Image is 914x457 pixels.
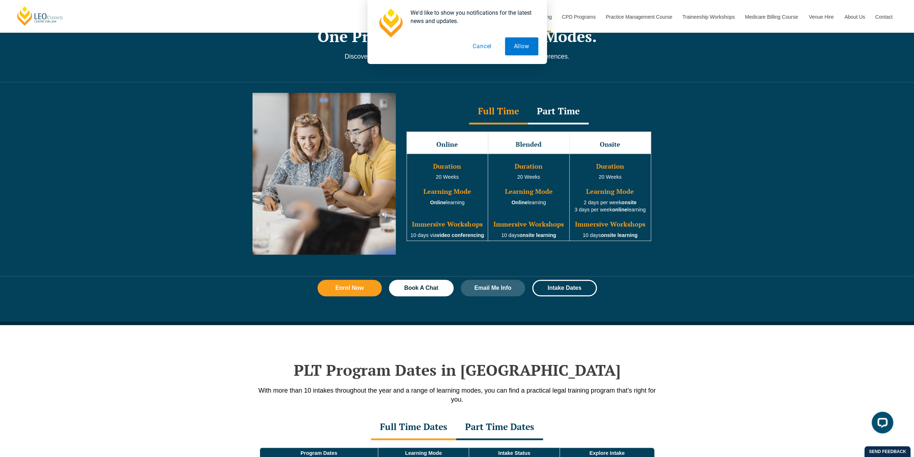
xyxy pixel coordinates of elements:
a: Book A Chat [389,280,454,296]
iframe: LiveChat chat widget [866,409,896,439]
h3: Learning Mode [570,188,650,195]
div: We'd like to show you notifications for the latest news and updates. [405,9,538,25]
button: Allow [505,37,538,55]
h3: Immersive Workshops [570,221,650,228]
div: Full Time Dates [371,415,456,440]
p: With more than 10 intakes throughout the year and a range of learning modes, you can find a pract... [252,386,662,404]
h3: Online [408,141,487,148]
td: 20 Weeks learning 10 days [488,154,570,241]
strong: Online [511,200,528,205]
img: notification icon [376,9,405,37]
strong: onsite learning [519,232,556,238]
span: Book A Chat [404,285,438,291]
span: Intake Dates [548,285,581,291]
h3: Duration [570,163,650,170]
span: Email Me Info [474,285,511,291]
h3: Onsite [570,141,650,148]
strong: video conferencing [437,232,484,238]
h3: Immersive Workshops [489,221,569,228]
h3: Learning Mode [489,188,569,195]
td: 20 Weeks 2 days per week 3 days per week learning 10 days [569,154,651,241]
a: Email Me Info [461,280,525,296]
h3: Immersive Workshops [408,221,487,228]
strong: onsite [621,200,636,205]
h3: Duration [489,163,569,170]
strong: online [612,207,627,212]
span: 20 Weeks [436,174,459,180]
td: learning 10 days via [407,154,488,241]
h3: Learning Mode [408,188,487,195]
h2: PLT Program Dates in [GEOGRAPHIC_DATA] [252,361,662,379]
a: Enrol Now [317,280,382,296]
strong: onsite learning [601,232,637,238]
strong: Online [430,200,446,205]
a: Intake Dates [532,280,597,296]
span: Enrol Now [335,285,364,291]
button: Cancel [464,37,501,55]
div: Part Time [528,99,589,124]
h3: Blended [489,141,569,148]
div: Full Time [469,99,528,124]
span: Duration [433,162,461,170]
div: Part Time Dates [456,415,543,440]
